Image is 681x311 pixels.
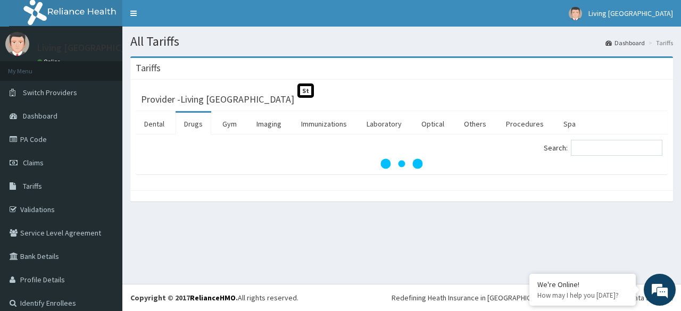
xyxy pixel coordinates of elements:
a: Drugs [176,113,211,135]
img: User Image [569,7,582,20]
a: Dental [136,113,173,135]
div: Redefining Heath Insurance in [GEOGRAPHIC_DATA] using Telemedicine and Data Science! [392,292,673,303]
a: Others [455,113,495,135]
span: Living [GEOGRAPHIC_DATA] [588,9,673,18]
p: How may I help you today? [537,291,628,300]
img: User Image [5,32,29,56]
h3: Provider - Living [GEOGRAPHIC_DATA] [141,95,294,104]
a: Imaging [248,113,290,135]
span: Switch Providers [23,88,77,97]
input: Search: [571,140,662,156]
span: Tariffs [23,181,42,191]
a: Immunizations [293,113,355,135]
a: Gym [214,113,245,135]
a: Online [37,58,63,65]
h1: All Tariffs [130,35,673,48]
strong: Copyright © 2017 . [130,293,238,302]
span: Claims [23,158,44,167]
a: RelianceHMO [190,293,236,302]
footer: All rights reserved. [122,284,681,311]
span: St [297,83,314,98]
a: Laboratory [358,113,410,135]
a: Optical [413,113,453,135]
a: Dashboard [605,38,645,47]
label: Search: [544,140,662,156]
a: Procedures [497,113,552,135]
span: Dashboard [23,111,57,121]
p: Living [GEOGRAPHIC_DATA] [37,43,152,53]
div: We're Online! [537,280,628,289]
h3: Tariffs [136,63,161,73]
svg: audio-loading [380,142,423,185]
li: Tariffs [646,38,673,47]
a: Spa [555,113,584,135]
